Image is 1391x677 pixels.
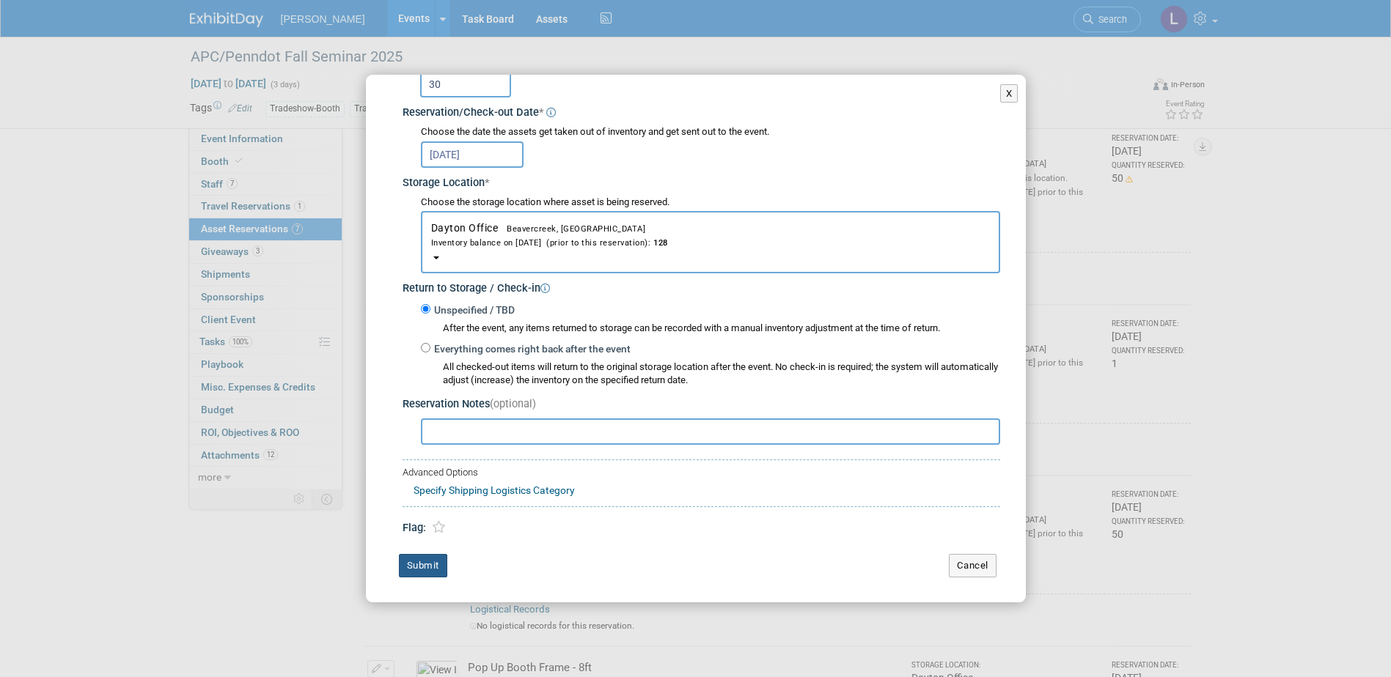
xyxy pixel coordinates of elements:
[403,277,1000,297] div: Return to Storage / Check-in
[403,397,1000,413] div: Reservation Notes
[403,522,426,534] span: Flag:
[430,303,515,318] label: Unspecified / TBD
[498,224,645,234] span: Beavercreek, [GEOGRAPHIC_DATA]
[650,238,668,248] span: 128
[949,554,997,577] button: Cancel
[421,196,1000,210] div: Choose the storage location where asset is being reserved.
[403,171,1000,191] div: Storage Location
[421,125,1000,139] div: Choose the date the assets get taken out of inventory and get sent out to the event.
[421,211,1000,273] button: Dayton OfficeBeavercreek, [GEOGRAPHIC_DATA]Inventory balance on [DATE] (prior to this reservation...
[431,235,990,249] div: Inventory balance on [DATE] (prior to this reservation):
[431,222,990,249] span: Dayton Office
[421,141,524,168] input: Reservation Date
[443,360,1000,388] div: All checked-out items will return to the original storage location after the event. No check-in i...
[1000,84,1019,103] button: X
[403,466,1000,480] div: Advanced Options
[399,554,447,577] button: Submit
[421,318,1000,336] div: After the event, any items returned to storage can be recorded with a manual inventory adjustment...
[490,398,536,410] span: (optional)
[403,101,1000,121] div: Reservation/Check-out Date
[430,342,631,357] label: Everything comes right back after the event
[414,484,575,496] a: Specify Shipping Logistics Category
